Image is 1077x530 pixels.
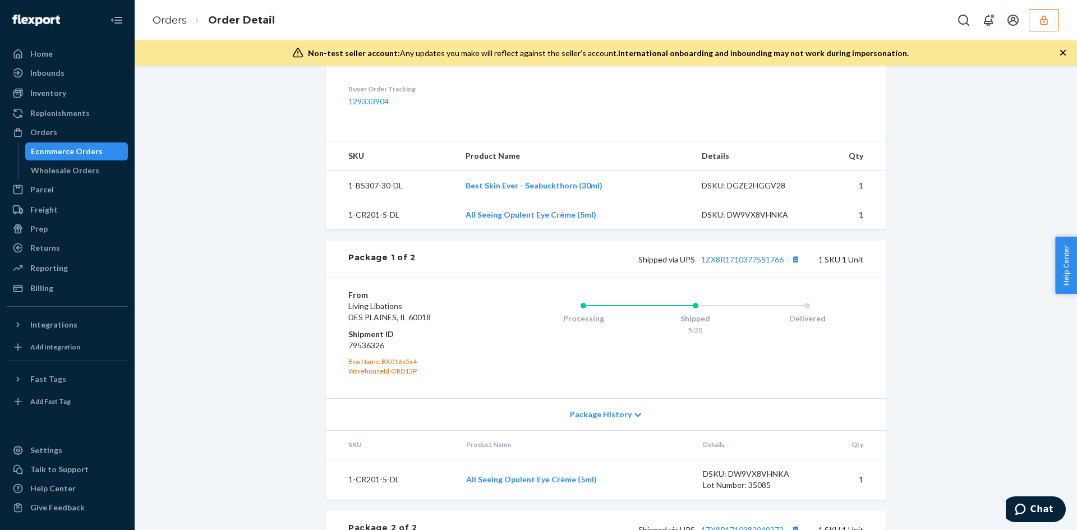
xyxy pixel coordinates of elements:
td: 1-CR201-5-DL [326,459,457,500]
a: Help Center [7,480,128,497]
span: Package History [570,409,632,420]
dt: From [348,289,482,301]
a: Orders [153,14,187,26]
div: Prep [30,223,48,234]
a: Inbounds [7,64,128,82]
a: Returns [7,239,128,257]
div: DSKU: DGZE2HGGV28 [702,180,807,191]
img: Flexport logo [12,15,60,26]
div: Settings [30,445,62,456]
div: DSKU: DW9VX8VHNKA [703,468,808,480]
td: 1 [817,459,886,500]
div: Ecommerce Orders [31,146,103,157]
a: Freight [7,201,128,219]
th: Details [694,431,817,459]
th: Product Name [457,431,694,459]
a: Add Fast Tag [7,393,128,411]
div: Delivered [751,313,863,324]
a: Best Skin Ever - Seabuckthorn (30ml) [466,181,602,190]
a: Billing [7,279,128,297]
a: All Seeing Opulent Eye Crème (5ml) [466,474,597,484]
div: Integrations [30,319,77,330]
td: 1-BS307-30-DL [326,171,457,201]
iframe: Opens a widget where you can chat to one of our agents [1006,496,1066,524]
div: Orders [30,127,57,138]
div: Billing [30,283,53,294]
div: Inbounds [30,67,65,79]
a: 1ZX8R1710377551766 [701,255,784,264]
th: Qty [816,141,886,171]
a: Orders [7,123,128,141]
a: Wholesale Orders [25,162,128,179]
span: International onboarding and inbounding may not work during impersonation. [618,48,909,58]
div: 5/28 [639,325,752,335]
div: DSKU: DW9VX8VHNKA [702,209,807,220]
a: All Seeing Opulent Eye Crème (5ml) [466,210,596,219]
div: Replenishments [30,108,90,119]
div: Give Feedback [30,502,85,513]
div: Inventory [30,87,66,99]
ol: breadcrumbs [144,4,284,37]
button: Fast Tags [7,370,128,388]
div: Help Center [30,483,76,494]
button: Open notifications [977,9,1000,31]
div: Lot Number: 35085 [703,480,808,491]
div: Any updates you make will reflect against the seller's account. [308,48,909,59]
div: Home [30,48,53,59]
a: Add Integration [7,338,128,356]
div: WarehouseId: ORD13P [348,366,482,376]
dt: Shipment ID [348,329,482,340]
div: Freight [30,204,58,215]
div: Reporting [30,262,68,274]
a: Prep [7,220,128,238]
td: 1 [816,171,886,201]
div: Add Fast Tag [30,397,71,406]
a: Parcel [7,181,128,199]
div: Box Name: BX016x5x4 [348,357,482,366]
a: Home [7,45,128,63]
button: Help Center [1055,237,1077,294]
th: Qty [817,431,886,459]
td: 1-CR201-5-DL [326,200,457,229]
span: Living Libations DES PLAINES, IL 60018 [348,301,431,322]
a: Settings [7,441,128,459]
div: Fast Tags [30,374,66,385]
a: Inventory [7,84,128,102]
div: 1 SKU 1 Unit [416,252,863,266]
span: Shipped via UPS [638,255,803,264]
th: SKU [326,431,457,459]
div: Parcel [30,184,54,195]
button: Close Navigation [105,9,128,31]
div: Processing [527,313,639,324]
button: Integrations [7,316,128,334]
dt: Buyer Order Tracking [348,84,524,94]
a: Reporting [7,259,128,277]
th: SKU [326,141,457,171]
a: Order Detail [208,14,275,26]
th: Product Name [457,141,692,171]
div: Shipped [639,313,752,324]
button: Talk to Support [7,460,128,478]
a: 129333904 [348,96,389,106]
button: Give Feedback [7,499,128,517]
div: Talk to Support [30,464,89,475]
th: Details [693,141,816,171]
span: Non-test seller account: [308,48,400,58]
a: Replenishments [7,104,128,122]
td: 1 [816,200,886,229]
div: Package 1 of 2 [348,252,416,266]
button: Open account menu [1002,9,1024,31]
button: Copy tracking number [788,252,803,266]
button: Open Search Box [952,9,975,31]
div: Returns [30,242,60,254]
dd: 79536326 [348,340,482,351]
div: Wholesale Orders [31,165,99,176]
a: Ecommerce Orders [25,142,128,160]
div: Add Integration [30,342,80,352]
